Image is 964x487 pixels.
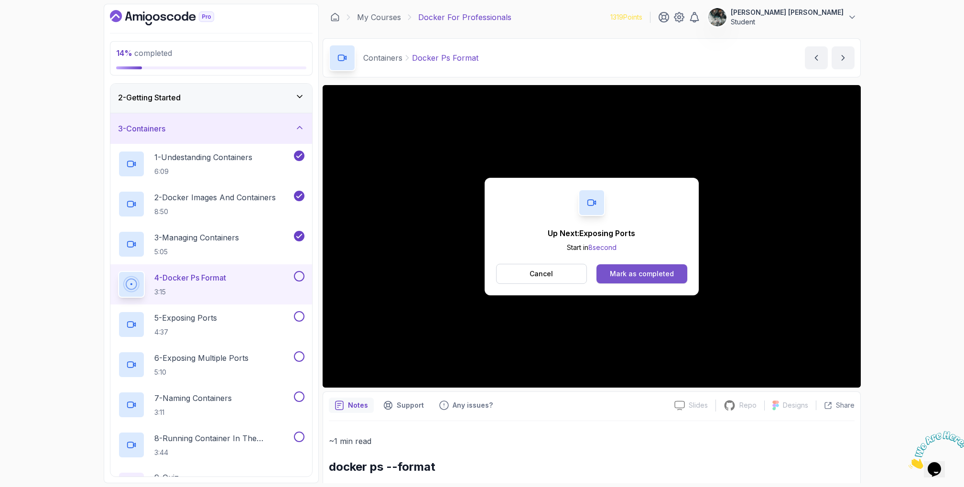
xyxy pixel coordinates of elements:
[708,8,726,26] img: user profile image
[118,391,304,418] button: 7-Naming Containers3:11
[548,227,635,239] p: Up Next: Exposing Ports
[118,351,304,378] button: 6-Exposing Multiple Ports5:10
[118,123,165,134] h3: 3 - Containers
[363,52,402,64] p: Containers
[118,271,304,298] button: 4-Docker Ps Format3:15
[118,231,304,258] button: 3-Managing Containers5:05
[154,207,276,216] p: 8:50
[329,398,374,413] button: notes button
[116,48,172,58] span: completed
[154,287,226,297] p: 3:15
[357,11,401,23] a: My Courses
[118,432,304,458] button: 8-Running Container In The Background3:44
[596,264,687,283] button: Mark as completed
[530,269,553,279] p: Cancel
[832,46,855,69] button: next content
[154,232,239,243] p: 3 - Managing Containers
[154,433,292,444] p: 8 - Running Container In The Background
[610,269,674,279] div: Mark as completed
[905,427,964,473] iframe: chat widget
[330,12,340,22] a: Dashboard
[154,352,249,364] p: 6 - Exposing Multiple Ports
[348,400,368,410] p: Notes
[154,472,179,483] p: 9 - Quiz
[154,408,232,417] p: 3:11
[118,191,304,217] button: 2-Docker Images And Containers8:50
[118,311,304,338] button: 5-Exposing Ports4:37
[116,48,132,58] span: 14 %
[496,264,587,284] button: Cancel
[610,12,642,22] p: 1319 Points
[588,243,617,251] span: 8 second
[154,392,232,404] p: 7 - Naming Containers
[708,8,857,27] button: user profile image[PERSON_NAME] [PERSON_NAME]Student
[816,400,855,410] button: Share
[739,400,757,410] p: Repo
[110,113,312,144] button: 3-Containers
[154,272,226,283] p: 4 - Docker Ps Format
[453,400,493,410] p: Any issues?
[329,459,855,475] h2: docker ps --format
[397,400,424,410] p: Support
[4,4,63,42] img: Chat attention grabber
[110,10,236,25] a: Dashboard
[783,400,808,410] p: Designs
[154,192,276,203] p: 2 - Docker Images And Containers
[154,448,292,457] p: 3:44
[329,434,855,448] p: ~1 min read
[689,400,708,410] p: Slides
[110,82,312,113] button: 2-Getting Started
[433,398,498,413] button: Feedback button
[731,8,844,17] p: [PERSON_NAME] [PERSON_NAME]
[731,17,844,27] p: Student
[154,312,217,324] p: 5 - Exposing Ports
[154,368,249,377] p: 5:10
[548,243,635,252] p: Start in
[836,400,855,410] p: Share
[805,46,828,69] button: previous content
[118,151,304,177] button: 1-Undestanding Containers6:09
[378,398,430,413] button: Support button
[323,85,861,388] iframe: 4 - Docker ps format
[412,52,478,64] p: Docker Ps Format
[154,167,252,176] p: 6:09
[418,11,511,23] p: Docker For Professionals
[154,247,239,257] p: 5:05
[154,152,252,163] p: 1 - Undestanding Containers
[154,327,217,337] p: 4:37
[118,92,181,103] h3: 2 - Getting Started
